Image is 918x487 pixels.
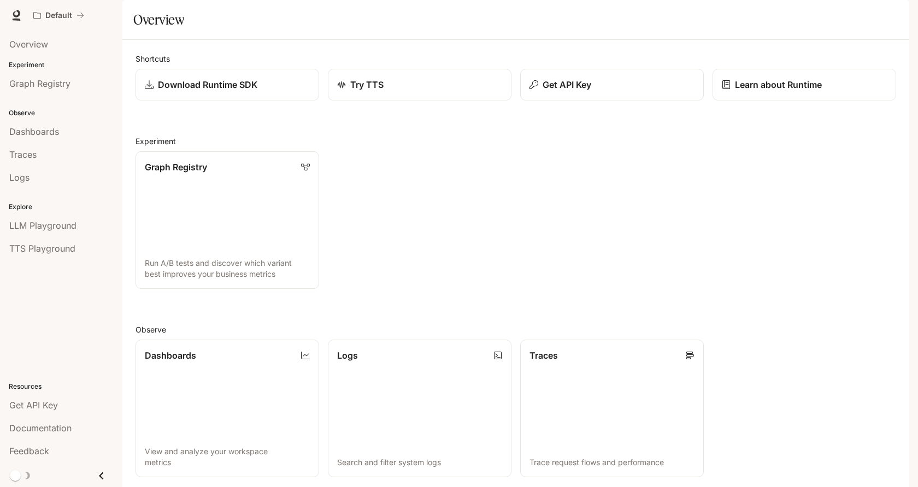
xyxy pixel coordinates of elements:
[28,4,89,26] button: All workspaces
[145,161,207,174] p: Graph Registry
[145,258,310,280] p: Run A/B tests and discover which variant best improves your business metrics
[350,78,384,91] p: Try TTS
[133,9,184,31] h1: Overview
[713,69,896,100] a: Learn about Runtime
[529,457,695,468] p: Trace request flows and performance
[328,340,511,477] a: LogsSearch and filter system logs
[735,78,822,91] p: Learn about Runtime
[45,11,72,20] p: Default
[520,340,704,477] a: TracesTrace request flows and performance
[136,53,896,64] h2: Shortcuts
[337,349,358,362] p: Logs
[136,324,896,335] h2: Observe
[337,457,502,468] p: Search and filter system logs
[136,340,319,477] a: DashboardsView and analyze your workspace metrics
[136,69,319,100] a: Download Runtime SDK
[328,69,511,100] a: Try TTS
[529,349,558,362] p: Traces
[520,69,704,100] button: Get API Key
[145,446,310,468] p: View and analyze your workspace metrics
[145,349,196,362] p: Dashboards
[136,151,319,289] a: Graph RegistryRun A/B tests and discover which variant best improves your business metrics
[158,78,257,91] p: Download Runtime SDK
[136,135,896,147] h2: Experiment
[543,78,591,91] p: Get API Key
